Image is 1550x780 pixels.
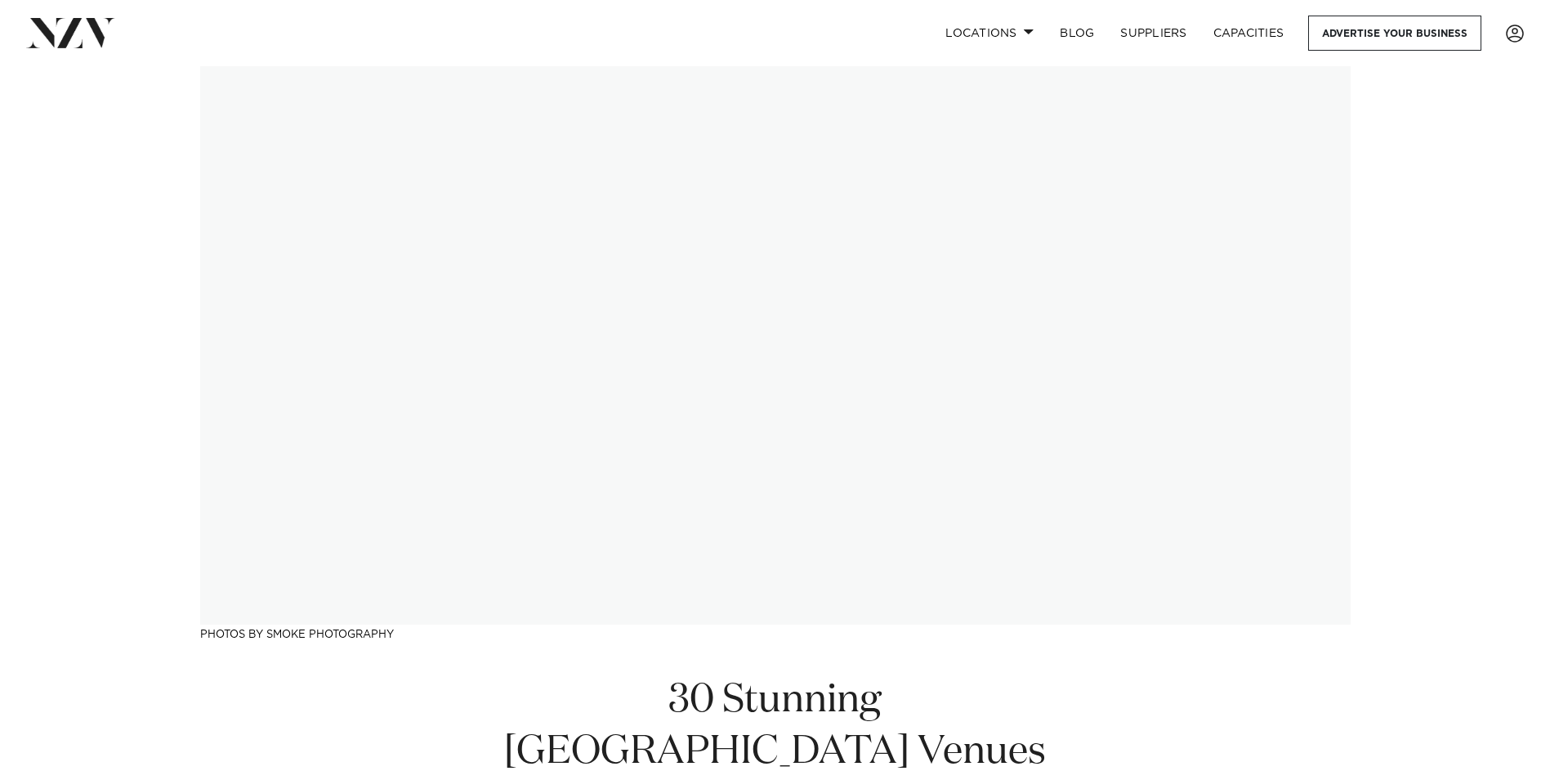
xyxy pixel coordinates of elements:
[1308,16,1481,51] a: Advertise your business
[932,16,1047,51] a: Locations
[26,18,115,47] img: nzv-logo.png
[1047,16,1107,51] a: BLOG
[200,630,394,640] a: Photos by Smoke Photography
[1107,16,1199,51] a: SUPPLIERS
[1200,16,1298,51] a: Capacities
